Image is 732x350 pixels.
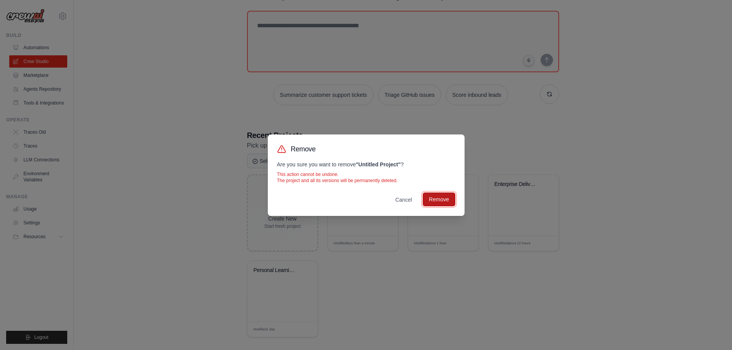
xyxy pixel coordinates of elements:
[389,193,418,207] button: Cancel
[423,192,455,206] button: Remove
[356,161,401,168] strong: " Untitled Project "
[291,144,316,154] h3: Remove
[277,171,455,177] p: This action cannot be undone.
[277,161,455,168] p: Are you sure you want to remove ?
[694,313,732,350] iframe: Chat Widget
[277,177,455,184] p: The project and all its versions will be permanently deleted.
